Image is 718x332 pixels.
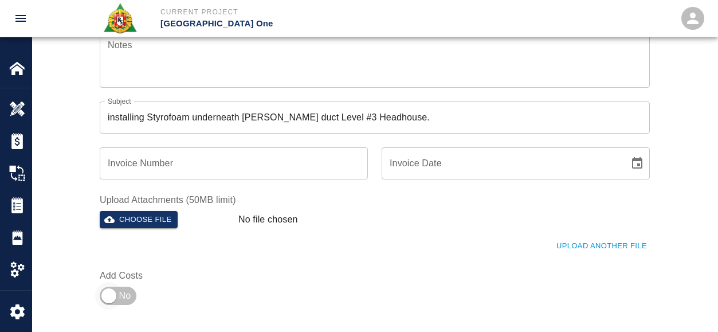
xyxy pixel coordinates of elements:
[103,2,138,34] img: Roger & Sons Concrete
[160,7,421,17] p: Current Project
[100,211,178,229] button: Choose file
[100,269,227,282] label: Add Costs
[626,152,649,175] button: Choose date
[100,193,650,206] label: Upload Attachments (50MB limit)
[554,237,650,255] button: Upload Another File
[238,213,298,226] p: No file chosen
[160,17,421,30] p: [GEOGRAPHIC_DATA] One
[108,96,131,106] label: Subject
[661,277,718,332] iframe: Chat Widget
[7,5,34,32] button: open drawer
[382,147,621,179] input: mm/dd/yyyy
